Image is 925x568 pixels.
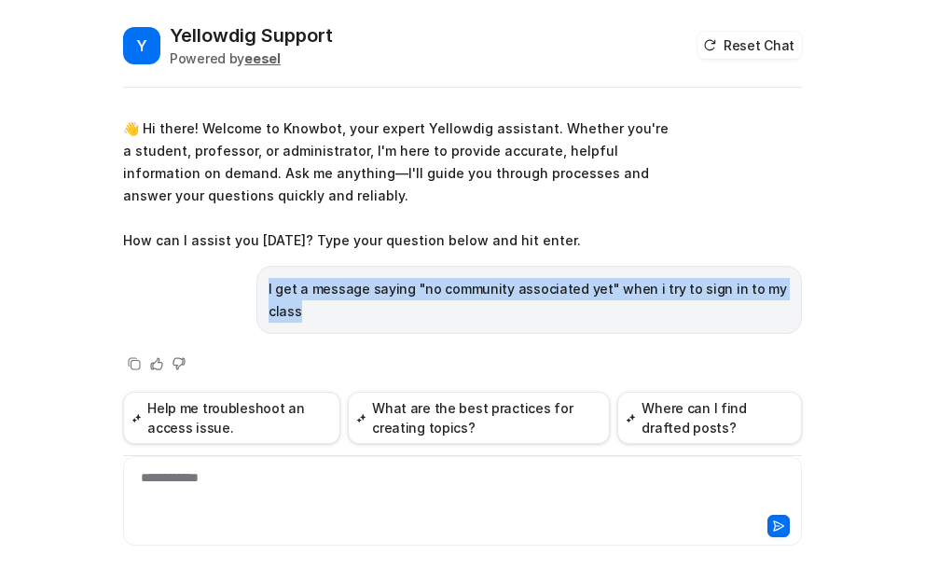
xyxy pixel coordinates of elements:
[123,118,669,252] p: 👋 Hi there! Welcome to Knowbot, your expert Yellowdig assistant. Whether you're a student, profes...
[170,48,333,68] div: Powered by
[123,27,160,64] span: Y
[697,32,802,59] button: Reset Chat
[269,278,790,323] p: I get a message saying "no community associated yet" when i try to sign in to my class
[170,22,333,48] h2: Yellowdig Support
[617,392,802,444] button: Where can I find drafted posts?
[244,50,281,66] b: eesel
[348,392,610,444] button: What are the best practices for creating topics?
[123,392,340,444] button: Help me troubleshoot an access issue.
